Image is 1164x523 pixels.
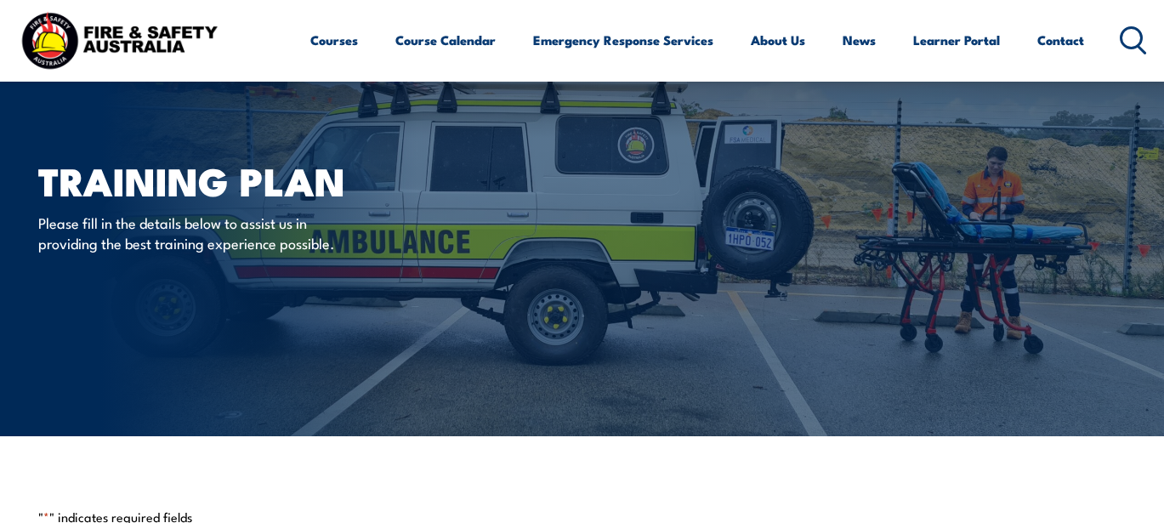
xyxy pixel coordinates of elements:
a: Emergency Response Services [533,20,713,60]
a: About Us [751,20,805,60]
a: Courses [310,20,358,60]
a: Course Calendar [395,20,496,60]
a: News [843,20,876,60]
h1: Training plan [38,163,458,196]
p: Please fill in the details below to assist us in providing the best training experience possible. [38,213,349,253]
a: Learner Portal [913,20,1000,60]
a: Contact [1037,20,1084,60]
